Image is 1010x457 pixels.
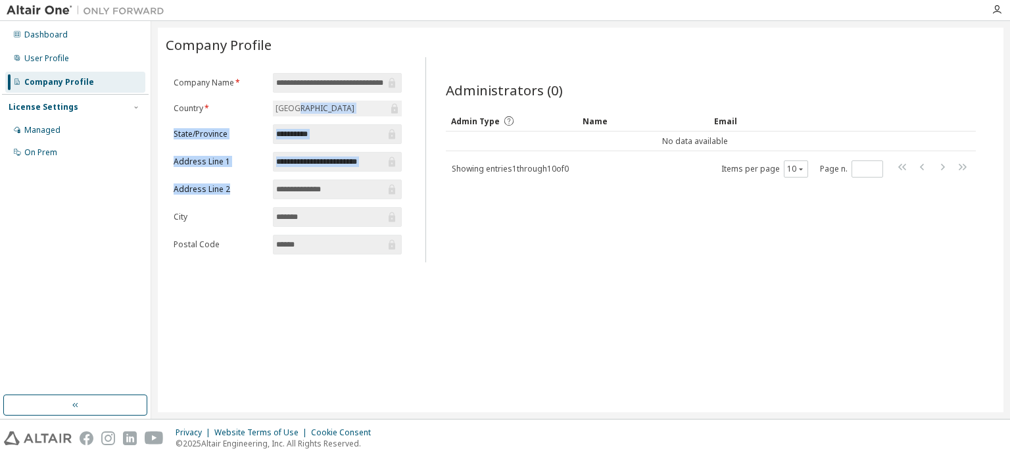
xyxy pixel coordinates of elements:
[452,163,569,174] span: Showing entries 1 through 10 of 0
[451,116,500,127] span: Admin Type
[4,431,72,445] img: altair_logo.svg
[7,4,171,17] img: Altair One
[274,101,356,116] div: [GEOGRAPHIC_DATA]
[174,239,265,250] label: Postal Code
[820,160,883,178] span: Page n.
[24,125,60,135] div: Managed
[583,110,704,132] div: Name
[446,81,563,99] span: Administrators (0)
[174,78,265,88] label: Company Name
[787,164,805,174] button: 10
[24,77,94,87] div: Company Profile
[273,101,402,116] div: [GEOGRAPHIC_DATA]
[166,36,272,54] span: Company Profile
[24,147,57,158] div: On Prem
[176,438,379,449] p: © 2025 Altair Engineering, Inc. All Rights Reserved.
[714,110,939,132] div: Email
[145,431,164,445] img: youtube.svg
[123,431,137,445] img: linkedin.svg
[311,427,379,438] div: Cookie Consent
[214,427,311,438] div: Website Terms of Use
[174,212,265,222] label: City
[446,132,944,151] td: No data available
[24,53,69,64] div: User Profile
[174,129,265,139] label: State/Province
[721,160,808,178] span: Items per page
[9,102,78,112] div: License Settings
[80,431,93,445] img: facebook.svg
[176,427,214,438] div: Privacy
[174,184,265,195] label: Address Line 2
[24,30,68,40] div: Dashboard
[174,156,265,167] label: Address Line 1
[174,103,265,114] label: Country
[101,431,115,445] img: instagram.svg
